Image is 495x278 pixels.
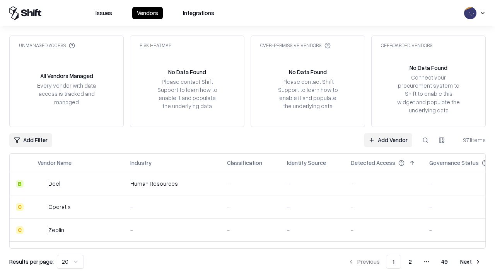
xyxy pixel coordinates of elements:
[351,226,417,234] div: -
[16,203,24,211] div: C
[130,159,152,167] div: Industry
[386,255,401,269] button: 1
[38,159,72,167] div: Vendor Name
[130,180,215,188] div: Human Resources
[48,203,70,211] div: Operatix
[168,68,206,76] div: No Data Found
[343,255,486,269] nav: pagination
[16,180,24,188] div: B
[381,42,432,49] div: Offboarded Vendors
[155,78,219,110] div: Please contact Shift Support to learn how to enable it and populate the underlying data
[34,81,99,106] div: Every vendor with data access is tracked and managed
[396,73,461,114] div: Connect your procurement system to Shift to enable this widget and populate the underlying data
[9,133,52,147] button: Add Filter
[48,180,60,188] div: Deel
[287,180,338,188] div: -
[227,180,275,188] div: -
[16,226,24,234] div: C
[48,226,64,234] div: Zeplin
[351,203,417,211] div: -
[38,226,45,234] img: Zeplin
[178,7,219,19] button: Integrations
[140,42,171,49] div: Risk Heatmap
[132,7,163,19] button: Vendors
[351,159,395,167] div: Detected Access
[456,255,486,269] button: Next
[227,203,275,211] div: -
[364,133,412,147] a: Add Vendor
[130,203,215,211] div: -
[227,226,275,234] div: -
[91,7,117,19] button: Issues
[276,78,340,110] div: Please contact Shift Support to learn how to enable it and populate the underlying data
[40,72,93,80] div: All Vendors Managed
[351,180,417,188] div: -
[410,64,447,72] div: No Data Found
[435,255,454,269] button: 49
[287,203,338,211] div: -
[38,203,45,211] img: Operatix
[260,42,331,49] div: Over-Permissive Vendors
[429,159,479,167] div: Governance Status
[19,42,75,49] div: Unmanaged Access
[289,68,327,76] div: No Data Found
[227,159,262,167] div: Classification
[403,255,418,269] button: 2
[130,226,215,234] div: -
[9,258,54,266] p: Results per page:
[287,226,338,234] div: -
[287,159,326,167] div: Identity Source
[38,180,45,188] img: Deel
[455,136,486,144] div: 971 items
